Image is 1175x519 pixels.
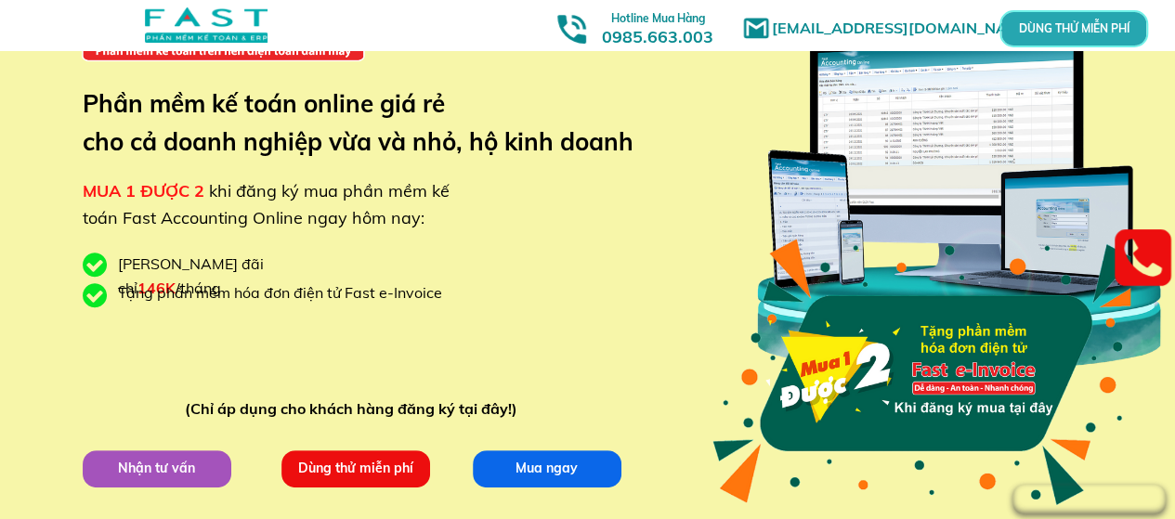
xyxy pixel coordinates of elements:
span: 146K [137,279,176,297]
p: Nhận tư vấn [78,448,234,487]
div: [PERSON_NAME] đãi chỉ /tháng [118,253,359,300]
p: Mua ngay [468,448,624,487]
span: MUA 1 ĐƯỢC 2 [83,180,204,201]
span: Hotline Mua Hàng [611,11,705,25]
div: Tặng phần mềm hóa đơn điện tử Fast e-Invoice [118,281,456,305]
div: (Chỉ áp dụng cho khách hàng đăng ký tại đây!) [185,397,526,422]
h1: [EMAIL_ADDRESS][DOMAIN_NAME] [772,17,1046,41]
p: DÙNG THỬ MIỄN PHÍ [1025,18,1124,41]
h3: 0985.663.003 [581,6,734,46]
span: khi đăng ký mua phần mềm kế toán Fast Accounting Online ngay hôm nay: [83,180,450,228]
p: Dùng thử miễn phí [277,448,433,487]
h3: Phần mềm kế toán online giá rẻ cho cả doanh nghiệp vừa và nhỏ, hộ kinh doanh [83,84,661,162]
